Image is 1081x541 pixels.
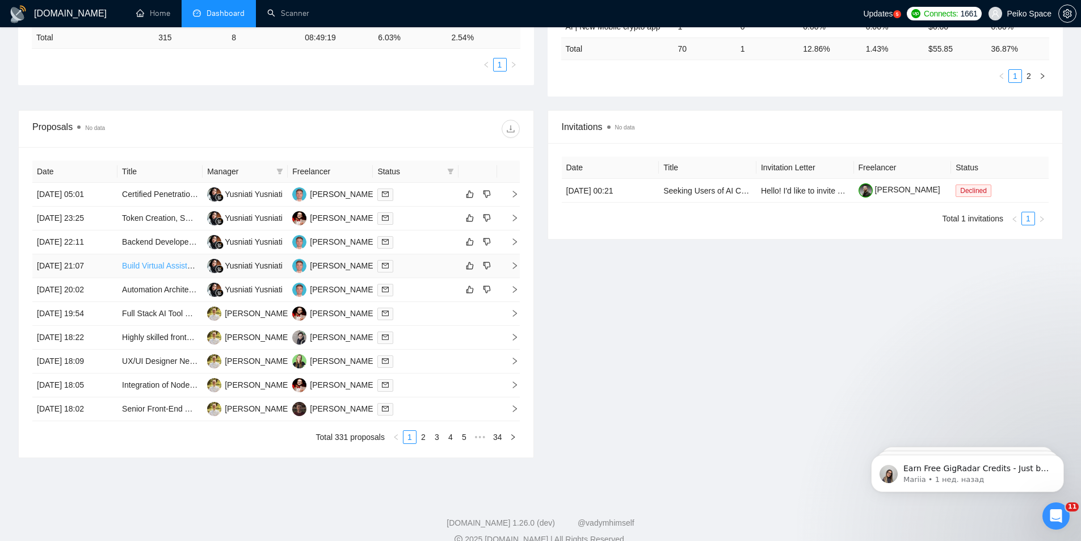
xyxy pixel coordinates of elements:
a: DL[PERSON_NAME] [292,189,375,198]
span: No data [85,125,105,131]
span: like [466,190,474,199]
a: Automation Architect Wanted — Build AI-Powered Workflows That Run a Multi-State CPG Business [122,285,472,294]
button: like [463,187,477,201]
td: $ 55.85 [924,37,986,60]
li: Previous Page [995,69,1008,83]
td: Token Creation, Smart Contract with IPFS Protocoll [117,207,203,230]
th: Invitation Letter [756,157,854,179]
a: PM[PERSON_NAME] [207,332,290,341]
span: mail [382,405,389,412]
span: dislike [483,190,491,199]
a: @vadymhimself [578,518,634,527]
span: right [502,262,519,270]
td: 8 [227,27,300,49]
a: [PERSON_NAME] [859,185,940,194]
a: MP[PERSON_NAME] [292,380,375,389]
td: [DATE] 20:02 [32,278,117,302]
span: ••• [471,430,489,444]
span: 1661 [960,7,977,20]
span: mail [382,262,389,269]
div: [PERSON_NAME] [225,355,290,367]
td: [DATE] 05:01 [32,183,117,207]
text: 5 [895,12,898,17]
span: like [466,261,474,270]
span: mail [382,334,389,341]
li: Previous Page [479,58,493,72]
td: Certified Penetration Tester Needed for Cloud Infrastructure Assessment & Security Report (AWS) [117,183,203,207]
button: left [389,430,403,444]
td: 6.03 % [373,27,447,49]
li: 1 [1021,212,1035,225]
a: 3 [431,431,443,443]
div: Yusniati Yusniati [225,259,283,272]
th: Date [32,161,117,183]
li: 5 [457,430,471,444]
a: DL[PERSON_NAME] [292,261,375,270]
a: AV[PERSON_NAME] [292,356,375,365]
img: PM [207,402,221,416]
a: searchScanner [267,9,309,18]
img: PM [207,330,221,345]
a: Certified Penetration Tester Needed for Cloud Infrastructure Assessment & Security Report (AWS) [122,190,466,199]
span: left [483,61,490,68]
th: Freelancer [854,157,952,179]
span: like [466,285,474,294]
span: right [502,214,519,222]
td: [DATE] 23:25 [32,207,117,230]
button: dislike [480,211,494,225]
li: Next 5 Pages [471,430,489,444]
td: [DATE] 19:54 [32,302,117,326]
a: AI | New Mobile crypto app [566,22,661,31]
td: Automation Architect Wanted — Build AI-Powered Workflows That Run a Multi-State CPG Business [117,278,203,302]
img: VD [292,330,306,345]
a: Declined [956,186,996,195]
img: YY [207,283,221,297]
span: right [510,61,517,68]
button: left [995,69,1008,83]
span: filter [274,163,285,180]
div: [PERSON_NAME] [310,259,375,272]
a: 4 [444,431,457,443]
td: UX/UI Designer Needed for Cycle Tracking App [117,350,203,374]
td: Backend Developer Needed for Live Forex Platform Integration [117,230,203,254]
img: YY [207,211,221,225]
li: 2 [417,430,430,444]
button: left [1008,212,1021,225]
div: [PERSON_NAME] [310,236,375,248]
img: AV [292,354,306,368]
img: MP [292,307,306,321]
span: like [466,237,474,246]
th: Title [117,161,203,183]
a: [DOMAIN_NAME] 1.26.0 (dev) [447,518,555,527]
td: 36.87 % [987,37,1049,60]
img: gigradar-bm.png [216,265,224,273]
span: mail [382,238,389,245]
a: 1 [494,58,506,71]
a: YYYusniati Yusniati [207,284,283,293]
td: 08:49:19 [300,27,373,49]
span: mail [382,381,389,388]
td: [DATE] 18:05 [32,374,117,397]
a: YYYusniati Yusniati [207,237,283,246]
td: 1.43 % [861,37,924,60]
span: Declined [956,184,991,197]
a: Integration of Node.JS / Next.JS for backend API and CloudFlare Workers. [122,380,384,389]
a: PM[PERSON_NAME] [207,380,290,389]
a: 34 [490,431,506,443]
span: Connects: [924,7,958,20]
a: setting [1058,9,1076,18]
a: 5 [458,431,470,443]
img: YY [207,235,221,249]
img: gigradar-bm.png [216,289,224,297]
a: 5 [893,10,901,18]
button: like [463,283,477,296]
td: Integration of Node.JS / Next.JS for backend API and CloudFlare Workers. [117,374,203,397]
div: [PERSON_NAME] [225,379,290,391]
div: Proposals [32,120,276,138]
img: DL [292,259,306,273]
span: No data [615,124,635,131]
li: Next Page [1035,212,1049,225]
button: right [507,58,520,72]
span: right [1038,216,1045,223]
